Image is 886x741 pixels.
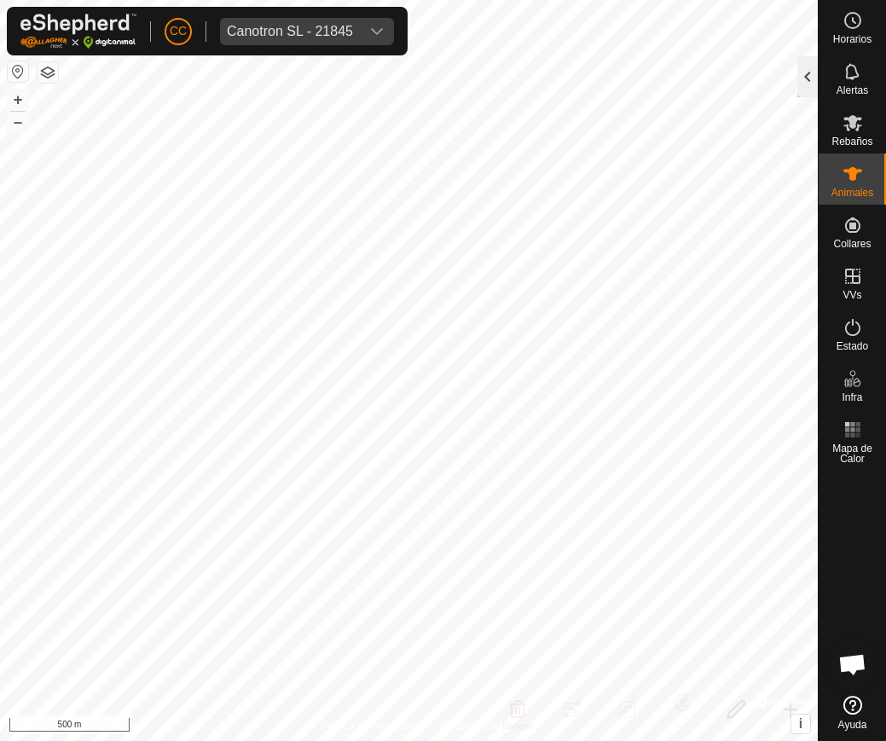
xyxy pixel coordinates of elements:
[831,188,873,198] span: Animales
[837,341,868,351] span: Estado
[791,715,810,733] button: i
[819,689,886,737] a: Ayuda
[833,34,872,44] span: Horarios
[842,392,862,402] span: Infra
[799,716,802,731] span: i
[8,112,28,132] button: –
[227,25,353,38] div: Canotron SL - 21845
[38,62,58,83] button: Capas del Mapa
[8,61,28,82] button: Restablecer Mapa
[170,22,187,40] span: CC
[843,290,861,300] span: VVs
[321,719,419,734] a: Política de Privacidad
[827,639,878,690] div: Chat abierto
[20,14,136,49] img: Logo Gallagher
[360,18,394,45] div: dropdown trigger
[440,719,497,734] a: Contáctenos
[838,720,867,730] span: Ayuda
[220,18,360,45] span: Canotron SL - 21845
[837,85,868,96] span: Alertas
[8,90,28,110] button: +
[833,239,871,249] span: Collares
[823,443,882,464] span: Mapa de Calor
[831,136,872,147] span: Rebaños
